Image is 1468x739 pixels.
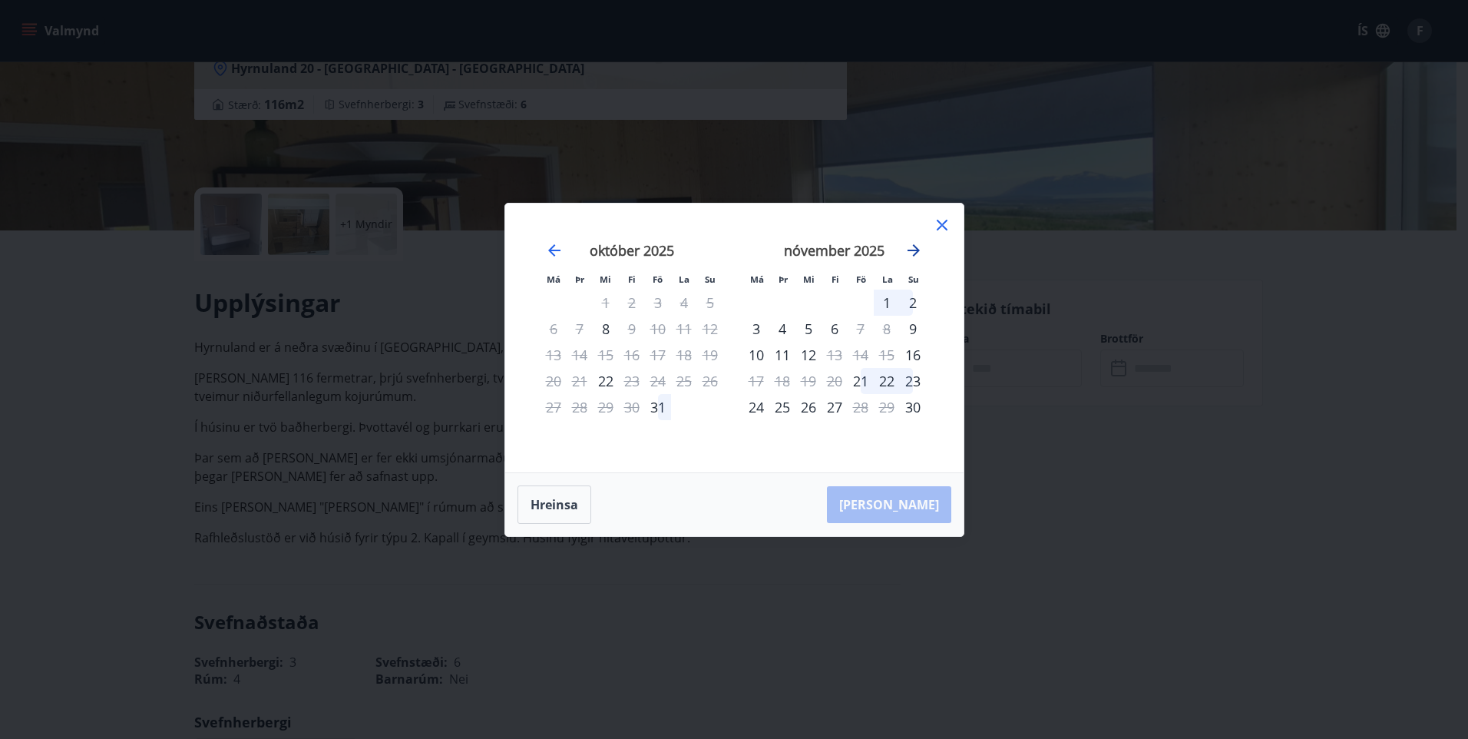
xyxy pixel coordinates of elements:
[795,342,822,368] div: 12
[743,394,769,420] td: Choose mánudagur, 24. nóvember 2025 as your check-in date. It’s available.
[769,316,795,342] td: Choose þriðjudagur, 4. nóvember 2025 as your check-in date. It’s available.
[567,394,593,420] td: Not available. þriðjudagur, 28. október 2025
[874,342,900,368] td: Not available. laugardagur, 15. nóvember 2025
[619,290,645,316] td: Not available. fimmtudagur, 2. október 2025
[645,394,671,420] div: Aðeins innritun í boði
[541,368,567,394] td: Not available. mánudagur, 20. október 2025
[593,368,619,394] td: Choose miðvikudagur, 22. október 2025 as your check-in date. It’s available.
[671,290,697,316] td: Not available. laugardagur, 4. október 2025
[848,316,874,342] td: Not available. föstudagur, 7. nóvember 2025
[874,290,900,316] td: Choose laugardagur, 1. nóvember 2025 as your check-in date. It’s available.
[822,316,848,342] td: Choose fimmtudagur, 6. nóvember 2025 as your check-in date. It’s available.
[671,316,697,342] td: Not available. laugardagur, 11. október 2025
[848,394,874,420] div: Aðeins útritun í boði
[822,394,848,420] td: Choose fimmtudagur, 27. nóvember 2025 as your check-in date. It’s available.
[541,394,567,420] td: Not available. mánudagur, 27. október 2025
[848,342,874,368] td: Not available. föstudagur, 14. nóvember 2025
[697,368,723,394] td: Not available. sunnudagur, 26. október 2025
[619,368,645,394] td: Not available. fimmtudagur, 23. október 2025
[795,316,822,342] div: 5
[567,316,593,342] td: Not available. þriðjudagur, 7. október 2025
[900,316,926,342] div: Aðeins innritun í boði
[545,241,564,260] div: Move backward to switch to the previous month.
[645,342,671,368] td: Not available. föstudagur, 17. október 2025
[848,368,874,394] td: Choose föstudagur, 21. nóvember 2025 as your check-in date. It’s available.
[750,273,764,285] small: Má
[856,273,866,285] small: Fö
[517,485,591,524] button: Hreinsa
[769,394,795,420] div: 25
[619,316,645,342] td: Not available. fimmtudagur, 9. október 2025
[593,394,619,420] td: Not available. miðvikudagur, 29. október 2025
[795,316,822,342] td: Choose miðvikudagur, 5. nóvember 2025 as your check-in date. It’s available.
[645,394,671,420] td: Choose föstudagur, 31. október 2025 as your check-in date. It’s available.
[743,368,769,394] td: Not available. mánudagur, 17. nóvember 2025
[900,342,926,368] div: Aðeins innritun í boði
[795,394,822,420] td: Choose miðvikudagur, 26. nóvember 2025 as your check-in date. It’s available.
[619,316,645,342] div: Aðeins útritun í boði
[645,316,671,342] td: Not available. föstudagur, 10. október 2025
[524,222,945,454] div: Calendar
[900,290,926,316] td: Choose sunnudagur, 2. nóvember 2025 as your check-in date. It’s available.
[743,394,769,420] div: 24
[904,241,923,260] div: Move forward to switch to the next month.
[900,342,926,368] td: Choose sunnudagur, 16. nóvember 2025 as your check-in date. It’s available.
[803,273,815,285] small: Mi
[590,241,674,260] strong: október 2025
[593,316,619,342] td: Choose miðvikudagur, 8. október 2025 as your check-in date. It’s available.
[832,273,839,285] small: Fi
[822,316,848,342] div: 6
[848,316,874,342] div: Aðeins útritun í boði
[697,290,723,316] td: Not available. sunnudagur, 5. október 2025
[784,241,884,260] strong: nóvember 2025
[653,273,663,285] small: Fö
[900,368,926,394] div: 23
[822,368,848,394] td: Not available. fimmtudagur, 20. nóvember 2025
[795,342,822,368] td: Choose miðvikudagur, 12. nóvember 2025 as your check-in date. It’s available.
[908,273,919,285] small: Su
[848,368,874,394] div: Aðeins innritun í boði
[645,368,671,394] td: Not available. föstudagur, 24. október 2025
[874,368,900,394] div: 22
[593,368,619,394] div: Aðeins innritun í boði
[541,342,567,368] td: Not available. mánudagur, 13. október 2025
[743,342,769,368] div: 10
[769,316,795,342] div: 4
[593,290,619,316] td: Not available. miðvikudagur, 1. október 2025
[567,368,593,394] td: Not available. þriðjudagur, 21. október 2025
[671,368,697,394] td: Not available. laugardagur, 25. október 2025
[822,342,848,368] div: Aðeins útritun í boði
[743,316,769,342] div: 3
[743,316,769,342] td: Choose mánudagur, 3. nóvember 2025 as your check-in date. It’s available.
[619,342,645,368] td: Not available. fimmtudagur, 16. október 2025
[547,273,560,285] small: Má
[874,368,900,394] td: Choose laugardagur, 22. nóvember 2025 as your check-in date. It’s available.
[671,342,697,368] td: Not available. laugardagur, 18. október 2025
[697,342,723,368] td: Not available. sunnudagur, 19. október 2025
[874,394,900,420] td: Not available. laugardagur, 29. nóvember 2025
[593,342,619,368] td: Not available. miðvikudagur, 15. október 2025
[900,290,926,316] div: 2
[619,394,645,420] td: Not available. fimmtudagur, 30. október 2025
[900,368,926,394] td: Choose sunnudagur, 23. nóvember 2025 as your check-in date. It’s available.
[795,394,822,420] div: 26
[679,273,689,285] small: La
[874,316,900,342] td: Not available. laugardagur, 8. nóvember 2025
[769,368,795,394] td: Not available. þriðjudagur, 18. nóvember 2025
[743,368,769,394] div: Aðeins útritun í boði
[795,368,822,394] td: Not available. miðvikudagur, 19. nóvember 2025
[848,394,874,420] td: Not available. föstudagur, 28. nóvember 2025
[593,316,619,342] div: Aðeins innritun í boði
[900,316,926,342] td: Choose sunnudagur, 9. nóvember 2025 as your check-in date. It’s available.
[567,342,593,368] td: Not available. þriðjudagur, 14. október 2025
[874,290,900,316] div: 1
[645,290,671,316] td: Not available. föstudagur, 3. október 2025
[575,273,584,285] small: Þr
[822,394,848,420] div: 27
[882,273,893,285] small: La
[769,342,795,368] td: Choose þriðjudagur, 11. nóvember 2025 as your check-in date. It’s available.
[600,273,611,285] small: Mi
[779,273,788,285] small: Þr
[900,394,926,420] td: Choose sunnudagur, 30. nóvember 2025 as your check-in date. It’s available.
[769,394,795,420] td: Choose þriðjudagur, 25. nóvember 2025 as your check-in date. It’s available.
